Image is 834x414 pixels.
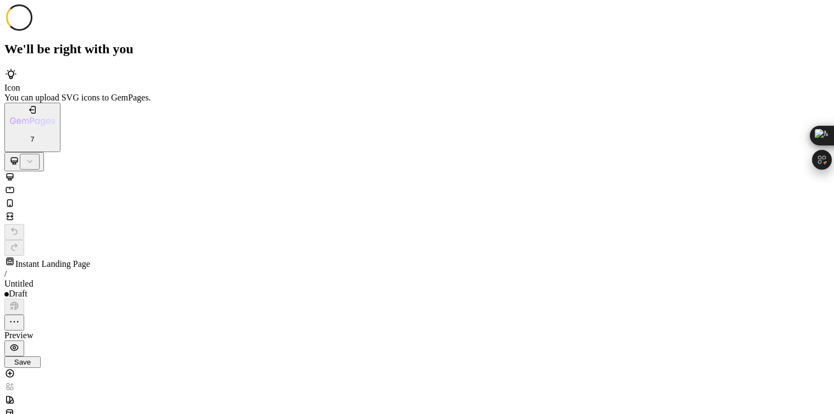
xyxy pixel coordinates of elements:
p: 7 [10,135,55,143]
span: Untitled [4,279,33,288]
div: Icon [4,83,830,93]
span: Draft [9,289,27,298]
button: 7 [4,103,60,153]
button: Save [4,356,41,368]
div: Undo/Redo [4,224,830,256]
span: Instant Landing Page [15,259,90,268]
div: You can upload SVG icons to GemPages. [4,93,830,103]
h2: We'll be right with you [4,42,830,57]
span: / [4,269,7,278]
div: Preview [4,331,830,340]
span: Save [14,358,31,366]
